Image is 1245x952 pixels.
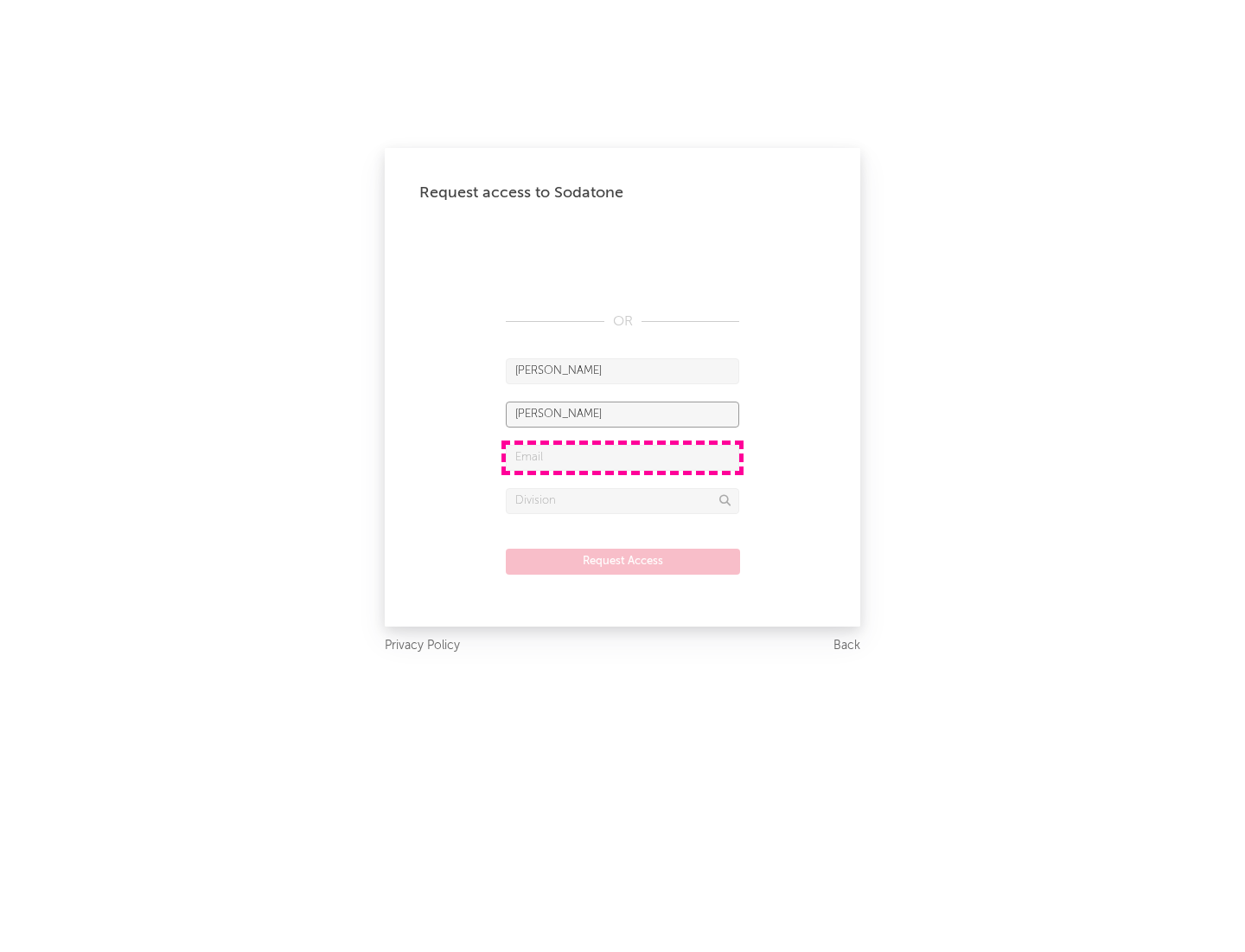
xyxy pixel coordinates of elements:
[833,635,860,657] a: Back
[385,635,460,657] a: Privacy Policy
[419,183,826,203] div: Request access to Sodatone
[506,358,739,384] input: First Name
[506,402,739,428] input: Last Name
[506,445,739,471] input: Email
[506,488,739,514] input: Division
[506,312,739,332] div: OR
[506,549,740,575] button: Request Access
